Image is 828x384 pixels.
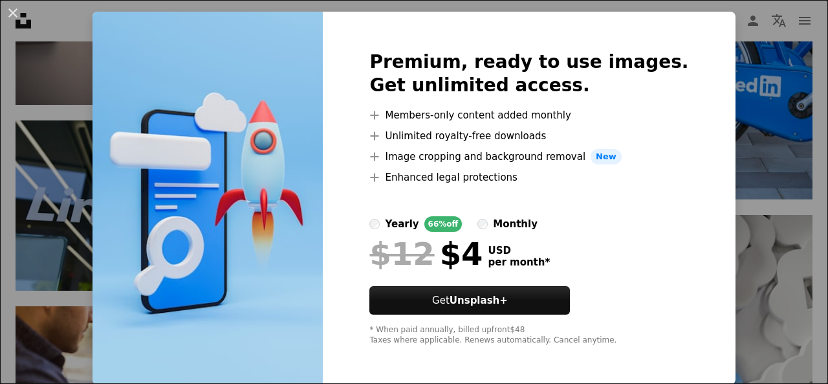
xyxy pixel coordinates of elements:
span: New [591,149,622,164]
input: yearly66%off [369,219,380,229]
div: * When paid annually, billed upfront $48 Taxes where applicable. Renews automatically. Cancel any... [369,325,688,346]
div: $4 [369,237,483,271]
input: monthly [477,219,488,229]
h2: Premium, ready to use images. Get unlimited access. [369,51,688,97]
span: $12 [369,237,434,271]
div: 66% off [424,216,463,232]
span: USD [488,245,550,256]
li: Enhanced legal protections [369,170,688,185]
button: GetUnsplash+ [369,286,570,315]
div: yearly [385,216,419,232]
li: Members-only content added monthly [369,107,688,123]
li: Image cropping and background removal [369,149,688,164]
li: Unlimited royalty-free downloads [369,128,688,144]
div: monthly [493,216,538,232]
span: per month * [488,256,550,268]
strong: Unsplash+ [450,295,508,306]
